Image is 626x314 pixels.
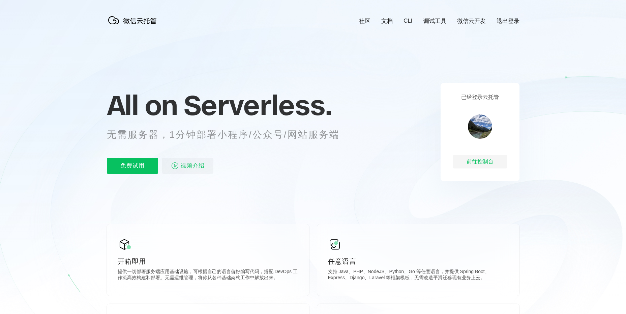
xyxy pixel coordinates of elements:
[404,18,412,24] a: CLI
[184,88,332,122] span: Serverless.
[118,269,298,282] p: 提供一切部署服务端应用基础设施，可根据自己的语言偏好编写代码，搭配 DevOps 工作流高效构建和部署。无需运维管理，将你从各种基础架构工作中解放出来。
[328,257,509,266] p: 任意语言
[423,17,446,25] a: 调试工具
[107,88,177,122] span: All on
[180,158,205,174] span: 视频介绍
[107,128,352,141] p: 无需服务器，1分钟部署小程序/公众号/网站服务端
[497,17,519,25] a: 退出登录
[107,22,161,28] a: 微信云托管
[457,17,486,25] a: 微信云开发
[359,17,370,25] a: 社区
[107,158,158,174] p: 免费试用
[118,257,298,266] p: 开箱即用
[171,162,179,170] img: video_play.svg
[381,17,393,25] a: 文档
[453,155,507,168] div: 前往控制台
[107,14,161,27] img: 微信云托管
[328,269,509,282] p: 支持 Java、PHP、NodeJS、Python、Go 等任意语言，并提供 Spring Boot、Express、Django、Laravel 等框架模板，无需改造平滑迁移现有业务上云。
[461,94,499,101] p: 已经登录云托管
